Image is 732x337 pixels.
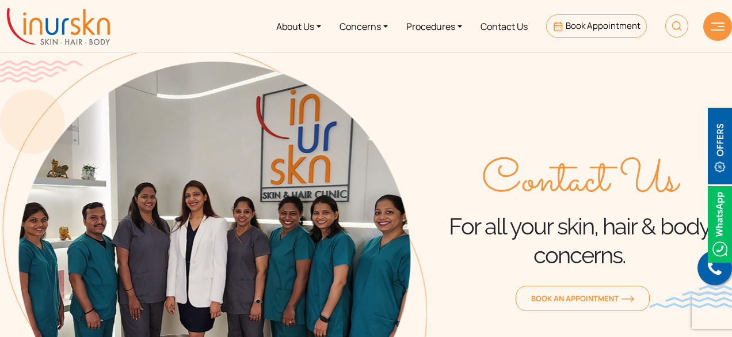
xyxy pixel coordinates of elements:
[711,22,725,31] img: hamLine.svg
[397,5,471,48] a: Procedures
[566,20,640,32] span: Book Appointment
[471,5,537,48] a: Contact Us
[427,156,732,270] div: For all your skin, hair & body concerns.
[649,285,732,308] img: bluewave
[330,5,397,48] a: Concerns
[665,14,688,37] img: HeaderSearch
[267,5,330,48] a: About Us
[546,14,647,38] a: Book Appointment
[7,8,110,45] img: inurskn-logo
[516,286,650,311] a: Book an Appointmentorange-arrow
[708,108,732,184] img: offerBt
[622,296,634,302] img: orange-arrow
[708,217,732,229] a: Whatsappicon
[708,186,732,263] img: Whatsappicon
[482,156,678,207] span: Contact Us
[531,293,634,304] span: Book an Appointment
